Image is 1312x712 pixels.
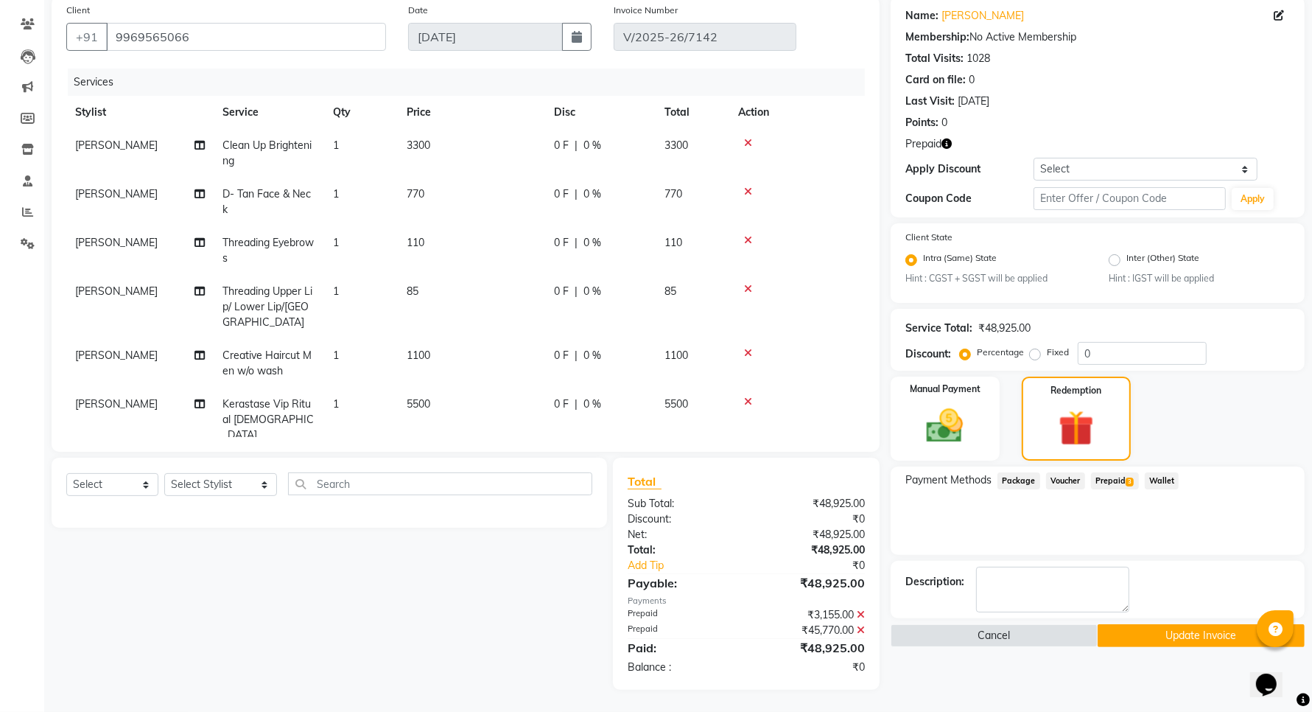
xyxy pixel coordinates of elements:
[333,285,339,298] span: 1
[905,272,1087,285] small: Hint : CGST + SGST will be applied
[333,397,339,411] span: 1
[1050,384,1101,397] label: Redemption
[583,397,601,412] span: 0 %
[664,187,682,200] span: 770
[222,285,312,329] span: Threading Upper Lip/ Lower Lip/[GEOGRAPHIC_DATA]
[746,574,876,592] div: ₹48,925.00
[1126,251,1199,269] label: Inter (Other) State
[978,321,1031,336] div: ₹48,925.00
[545,96,656,129] th: Disc
[583,348,601,363] span: 0 %
[222,236,314,265] span: Threading Eyebrows
[905,72,966,88] div: Card on file:
[768,558,876,573] div: ₹0
[407,285,418,298] span: 85
[288,472,592,495] input: Search
[910,383,981,396] label: Manual Payment
[905,321,972,336] div: Service Total:
[617,542,746,558] div: Total:
[407,397,430,411] span: 5500
[407,349,430,362] span: 1100
[222,349,312,377] span: Creative Haircut Men w/o wash
[333,187,339,200] span: 1
[746,639,876,657] div: ₹48,925.00
[905,8,939,24] div: Name:
[407,187,424,200] span: 770
[214,96,324,129] th: Service
[66,23,108,51] button: +91
[905,136,941,152] span: Prepaid
[583,138,601,153] span: 0 %
[664,139,688,152] span: 3300
[1046,472,1085,489] span: Voucher
[969,72,975,88] div: 0
[333,349,339,362] span: 1
[1126,478,1134,486] span: 3
[617,607,746,623] div: Prepaid
[398,96,545,129] th: Price
[106,23,386,51] input: Search by Name/Mobile/Email/Code
[729,96,865,129] th: Action
[222,397,314,441] span: Kerastase Vip Ritual [DEMOGRAPHIC_DATA]
[746,542,876,558] div: ₹48,925.00
[222,187,311,216] span: D- Tan Face & Neck
[75,349,158,362] span: [PERSON_NAME]
[617,574,746,592] div: Payable:
[746,527,876,542] div: ₹48,925.00
[905,29,969,45] div: Membership:
[554,284,569,299] span: 0 F
[905,51,964,66] div: Total Visits:
[75,187,158,200] span: [PERSON_NAME]
[664,285,676,298] span: 85
[575,235,578,251] span: |
[68,69,876,96] div: Services
[1109,272,1290,285] small: Hint : IGST will be applied
[905,231,953,244] label: Client State
[614,4,678,17] label: Invoice Number
[664,236,682,249] span: 110
[617,639,746,657] div: Paid:
[905,94,955,109] div: Last Visit:
[222,139,312,167] span: Clean Up Brightening
[1232,188,1274,210] button: Apply
[554,348,569,363] span: 0 F
[75,236,158,249] span: [PERSON_NAME]
[746,623,876,638] div: ₹45,770.00
[905,472,992,488] span: Payment Methods
[617,527,746,542] div: Net:
[617,512,746,527] div: Discount:
[905,29,1290,45] div: No Active Membership
[617,558,768,573] a: Add Tip
[1048,406,1105,450] img: _gift.svg
[617,496,746,512] div: Sub Total:
[891,624,1098,647] button: Cancel
[583,186,601,202] span: 0 %
[967,51,990,66] div: 1028
[958,94,989,109] div: [DATE]
[324,96,398,129] th: Qty
[905,346,951,362] div: Discount:
[1098,624,1305,647] button: Update Invoice
[75,285,158,298] span: [PERSON_NAME]
[628,595,865,607] div: Payments
[575,348,578,363] span: |
[1145,472,1179,489] span: Wallet
[941,8,1024,24] a: [PERSON_NAME]
[75,397,158,411] span: [PERSON_NAME]
[554,186,569,202] span: 0 F
[575,186,578,202] span: |
[407,236,424,249] span: 110
[746,660,876,675] div: ₹0
[1034,187,1226,210] input: Enter Offer / Coupon Code
[66,96,214,129] th: Stylist
[664,397,688,411] span: 5500
[617,623,746,638] div: Prepaid
[1250,653,1297,697] iframe: chat widget
[915,405,975,447] img: _cash.svg
[997,472,1040,489] span: Package
[75,139,158,152] span: [PERSON_NAME]
[905,161,1034,177] div: Apply Discount
[333,236,339,249] span: 1
[554,235,569,251] span: 0 F
[554,138,569,153] span: 0 F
